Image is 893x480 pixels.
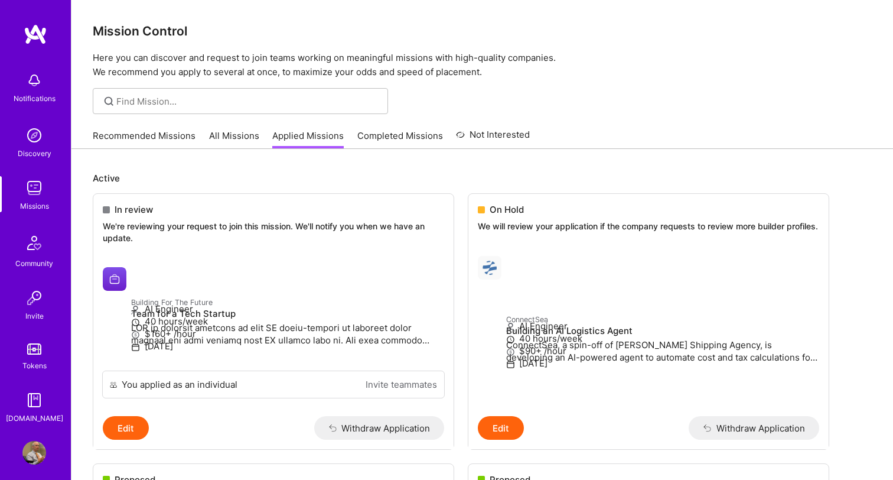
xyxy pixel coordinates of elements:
[18,147,51,160] div: Discovery
[506,360,515,369] i: icon Calendar
[24,24,47,45] img: logo
[131,343,140,352] i: icon Calendar
[20,200,49,212] div: Missions
[93,24,872,38] h3: Mission Control
[93,172,872,184] p: Active
[478,220,819,232] p: We will review your application if the company requests to review more builder profiles.
[103,267,126,291] img: Building For The Future company logo
[14,92,56,105] div: Notifications
[506,332,819,345] p: 40 hours/week
[490,203,524,216] span: On Hold
[478,256,501,280] img: ConnectSea company logo
[22,69,46,92] img: bell
[131,327,444,340] p: $160+ /hour
[506,323,515,332] i: icon Applicant
[468,247,829,417] a: ConnectSea company logoConnectSeaBuilding an AI Logistics AgentConnectSea, a spin-off of [PERSON_...
[22,388,46,412] img: guide book
[22,124,46,147] img: discovery
[272,129,344,149] a: Applied Missions
[103,220,444,244] p: We're reviewing your request to join this mission. We'll notify you when we have an update.
[357,129,443,149] a: Completed Missions
[131,330,140,339] i: icon MoneyGray
[25,310,44,322] div: Invite
[93,258,454,371] a: Building For The Future company logoBuilding For The FutureTeam for a Tech StartupLOR ip dolorsit...
[6,412,63,424] div: [DOMAIN_NAME]
[22,359,47,372] div: Tokens
[93,51,872,79] p: Here you can discover and request to join teams working on meaningful missions with high-quality ...
[366,378,437,391] a: Invite teammates
[506,345,819,357] p: $90+ /hour
[131,306,140,314] i: icon Applicant
[314,416,445,440] button: Withdraw Application
[27,343,41,355] img: tokens
[93,129,195,149] a: Recommended Missions
[689,416,819,440] button: Withdraw Application
[506,320,819,332] p: AI Engineer
[131,315,444,327] p: 40 hours/week
[115,203,153,216] span: In review
[131,318,140,327] i: icon Clock
[478,416,524,440] button: Edit
[22,176,46,200] img: teamwork
[20,229,48,257] img: Community
[103,416,149,440] button: Edit
[19,441,49,465] a: User Avatar
[22,441,46,465] img: User Avatar
[15,257,53,270] div: Community
[116,95,379,108] input: Find Mission...
[122,378,237,391] div: You applied as an individual
[506,357,819,369] p: [DATE]
[102,95,116,108] i: icon SearchGrey
[209,129,259,149] a: All Missions
[456,128,530,149] a: Not Interested
[506,348,515,356] i: icon MoneyGray
[22,286,46,310] img: Invite
[506,335,515,344] i: icon Clock
[131,340,444,352] p: [DATE]
[131,303,444,315] p: AI Engineer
